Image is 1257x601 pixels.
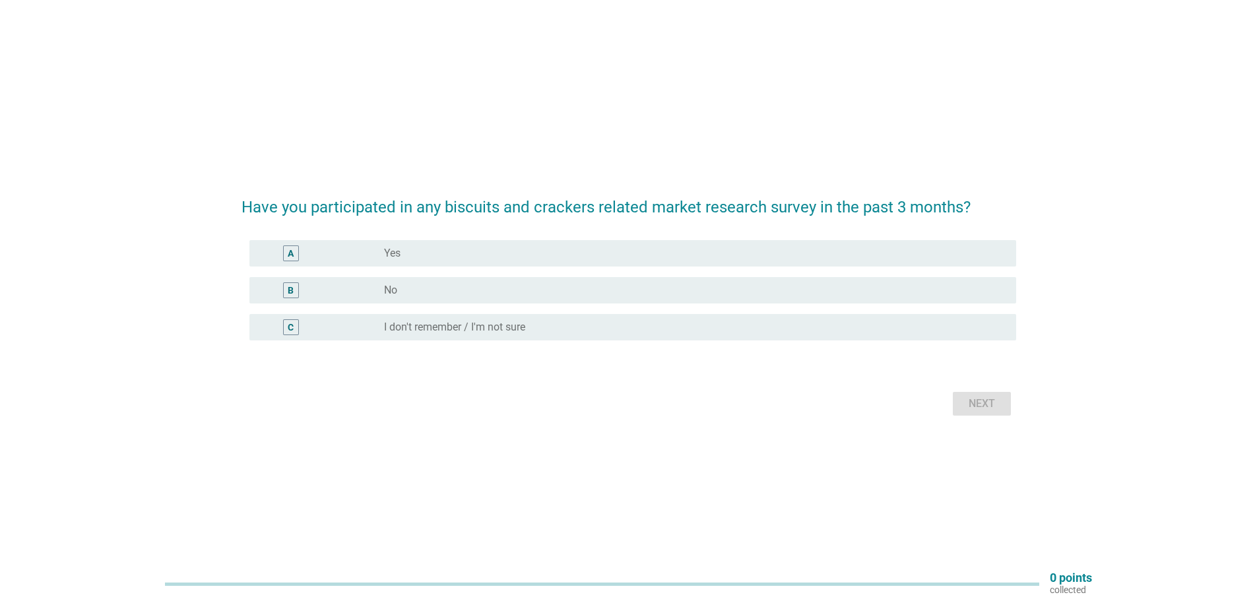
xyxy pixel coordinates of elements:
[1050,584,1092,596] p: collected
[384,284,397,297] label: No
[384,247,401,260] label: Yes
[1050,572,1092,584] p: 0 points
[288,320,294,334] div: C
[288,283,294,297] div: B
[242,182,1016,219] h2: Have you participated in any biscuits and crackers related market research survey in the past 3 m...
[288,246,294,260] div: A
[384,321,525,334] label: I don't remember / I'm not sure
